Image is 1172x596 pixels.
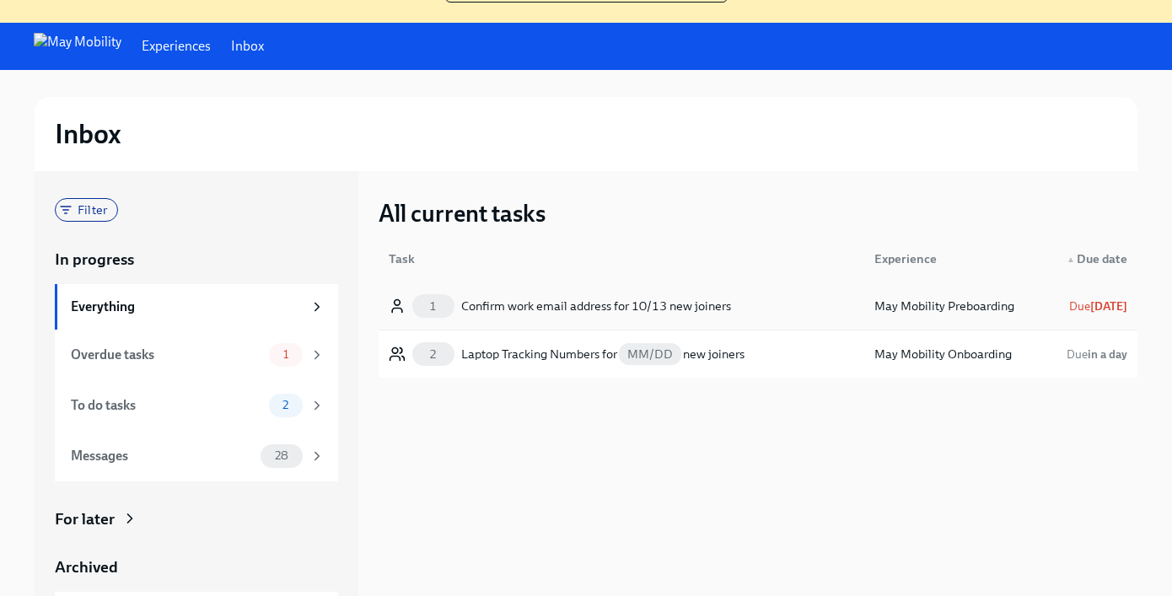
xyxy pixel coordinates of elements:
h3: All current tasks [379,198,546,228]
span: 1 [419,300,447,313]
div: Messages [71,447,254,465]
span: ▲ [1067,255,1075,264]
div: For later [55,508,115,530]
div: May Mobility Preboarding [874,296,1026,316]
div: Task [382,242,861,276]
div: Overdue tasks [71,346,262,364]
div: Confirm work email address for 10/13 new joiners [461,296,731,316]
a: For later [55,508,338,530]
a: 2Laptop Tracking Numbers forMM/DDnew joinersMay Mobility OnboardingDuein a day [379,330,1137,378]
strong: in a day [1088,347,1127,362]
a: Overdue tasks1 [55,330,338,380]
img: May Mobility [34,33,121,60]
div: 1Confirm work email address for 10/13 new joinersMay Mobility PreboardingDue[DATE] [379,282,1137,330]
strong: [DATE] [1090,299,1127,314]
a: Messages28 [55,431,338,481]
div: May Mobility Onboarding [874,344,1026,364]
a: Everything [55,284,338,330]
span: 2 [272,399,298,411]
span: Filter [67,204,117,217]
div: To do tasks [71,396,262,415]
a: Experiences [142,37,211,56]
div: Experience [868,249,1033,269]
a: Inbox [231,37,264,56]
span: MM/DD [619,343,681,365]
div: Laptop Tracking Numbers for new joiners [461,344,854,364]
div: Due date [1033,249,1134,269]
div: Everything [71,298,303,316]
a: In progress [55,249,338,271]
div: Task [382,249,861,269]
span: October 4th, 2025 09:00 [1069,299,1127,314]
div: ▲Due date [1033,242,1134,276]
h2: Inbox [55,117,121,151]
span: 2 [419,348,447,361]
span: 1 [273,348,298,361]
span: Due [1069,299,1127,314]
a: Archived [55,556,338,578]
span: 28 [265,449,298,462]
div: Experience [861,242,1033,276]
a: 1Confirm work email address for 10/13 new joinersMay Mobility PreboardingDue[DATE] [379,282,1137,330]
div: Filter [55,198,118,222]
span: October 8th, 2025 09:00 [1067,347,1127,362]
span: Due [1067,347,1127,362]
a: To do tasks2 [55,380,338,431]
